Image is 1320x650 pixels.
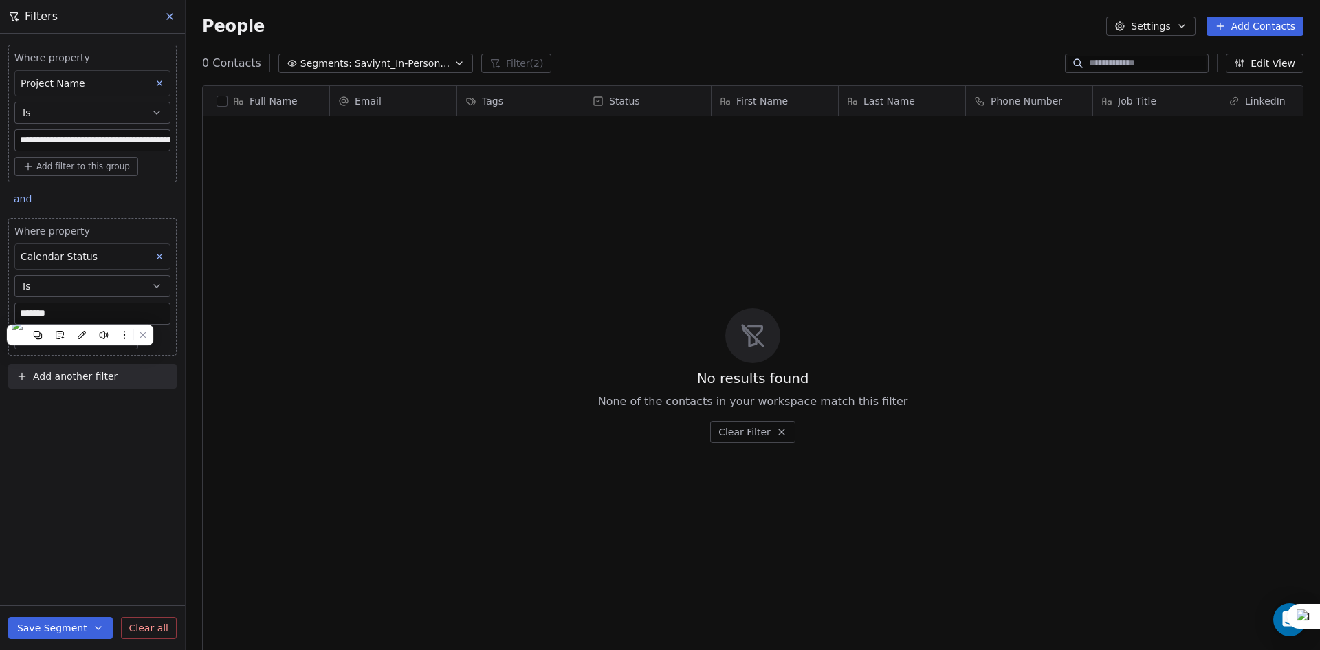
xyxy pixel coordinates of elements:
span: Phone Number [991,94,1062,108]
div: Open Intercom Messenger [1273,603,1306,636]
span: Full Name [250,94,298,108]
span: None of the contacts in your workspace match this filter [598,393,908,410]
span: No results found [697,369,809,388]
div: Full Name [203,86,329,116]
button: Filter(2) [481,54,552,73]
span: 0 Contacts [202,55,261,72]
div: Job Title [1093,86,1220,116]
span: Last Name [863,94,915,108]
span: Email [355,94,382,108]
div: First Name [712,86,838,116]
span: People [202,16,265,36]
div: Status [584,86,711,116]
span: First Name [736,94,788,108]
span: Segments: [300,56,352,71]
span: Tags [482,94,503,108]
button: Edit View [1226,54,1303,73]
button: Clear Filter [710,421,795,443]
button: Settings [1106,17,1195,36]
span: Job Title [1118,94,1156,108]
div: Last Name [839,86,965,116]
span: LinkedIn [1245,94,1286,108]
div: Tags [457,86,584,116]
span: Saviynt_In-Person Event_Sept & [DATE] ([GEOGRAPHIC_DATA]) [355,56,451,71]
button: Add Contacts [1207,17,1303,36]
span: Status [609,94,640,108]
div: Phone Number [966,86,1092,116]
div: grid [203,116,330,625]
div: Email [330,86,456,116]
